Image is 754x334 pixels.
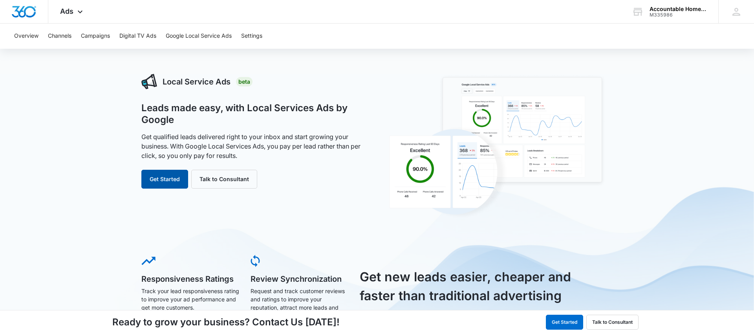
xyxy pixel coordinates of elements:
[241,24,262,49] button: Settings
[191,170,257,189] button: Talk to Consultant
[112,315,340,329] h4: Ready to grow your business? Contact Us [DATE]!
[141,275,240,283] h5: Responsiveness Ratings
[60,7,73,15] span: Ads
[141,287,240,312] p: Track your lead responsiveness rating to improve your ad performance and get more customers.
[236,77,253,86] div: Beta
[14,24,38,49] button: Overview
[81,24,110,49] button: Campaigns
[586,315,639,330] button: Talk to Consultant
[546,315,583,330] button: Get Started
[141,132,368,160] p: Get qualified leads delivered right to your inbox and start growing your business. With Google Lo...
[119,24,156,49] button: Digital TV Ads
[141,102,368,126] h1: Leads made easy, with Local Services Ads by Google
[163,76,231,88] h3: Local Service Ads
[166,24,232,49] button: Google Local Service Ads
[251,275,349,283] h5: Review Synchronization
[650,12,707,18] div: account id
[48,24,71,49] button: Channels
[251,287,349,320] p: Request and track customer reviews and ratings to improve your reputation, attract more leads and...
[360,268,580,305] h3: Get new leads easier, cheaper and faster than traditional advertising
[650,6,707,12] div: account name
[141,170,188,189] button: Get Started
